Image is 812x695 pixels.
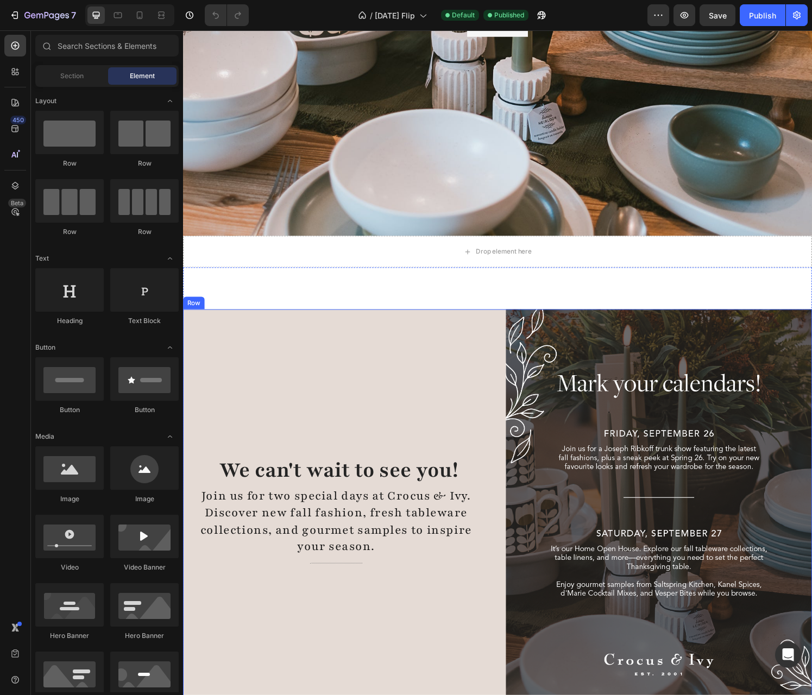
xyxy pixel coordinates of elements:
[5,439,317,472] h2: We can't wait to see you!
[740,4,785,26] button: Publish
[775,642,801,668] div: Open Intercom Messenger
[370,10,373,21] span: /
[35,432,54,441] span: Media
[60,71,84,81] span: Section
[35,343,55,352] span: Button
[35,563,104,572] div: Video
[110,494,179,504] div: Image
[35,227,104,237] div: Row
[35,405,104,415] div: Button
[161,428,179,445] span: Toggle open
[4,4,81,26] button: 7
[35,494,104,504] div: Image
[205,4,249,26] div: Undo/Redo
[71,9,76,22] p: 7
[11,472,306,545] h3: Join us for two special days at Crocus & Ivy. Discover new fall fashion, fresh tableware collecti...
[35,159,104,168] div: Row
[110,631,179,641] div: Hero Banner
[130,71,155,81] span: Element
[8,199,26,207] div: Beta
[494,10,524,20] span: Published
[452,10,475,20] span: Default
[35,631,104,641] div: Hero Banner
[110,159,179,168] div: Row
[2,277,20,287] div: Row
[35,316,104,326] div: Heading
[161,339,179,356] span: Toggle open
[700,4,735,26] button: Save
[304,225,361,233] div: Drop element here
[110,227,179,237] div: Row
[110,563,179,572] div: Video Banner
[183,30,812,695] iframe: Design area
[35,35,179,56] input: Search Sections & Elements
[749,10,776,21] div: Publish
[161,250,179,267] span: Toggle open
[375,10,415,21] span: [DATE] Flip
[110,316,179,326] div: Text Block
[110,405,179,415] div: Button
[10,116,26,124] div: 450
[35,96,56,106] span: Layout
[35,254,49,263] span: Text
[709,11,727,20] span: Save
[161,92,179,110] span: Toggle open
